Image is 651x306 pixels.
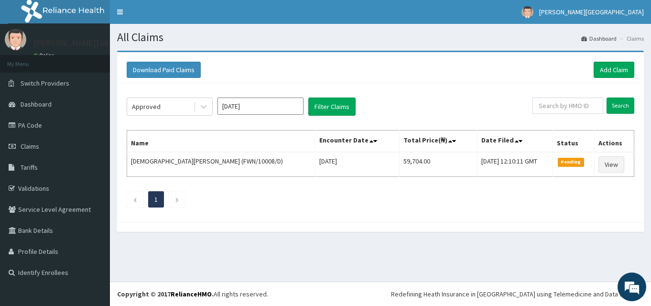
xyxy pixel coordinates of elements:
[315,131,399,153] th: Encounter Date
[539,8,644,16] span: [PERSON_NAME][GEOGRAPHIC_DATA]
[618,34,644,43] li: Claims
[521,6,533,18] img: User Image
[594,62,634,78] a: Add Claim
[21,100,52,109] span: Dashboard
[553,131,595,153] th: Status
[5,29,26,50] img: User Image
[33,52,56,59] a: Online
[127,152,315,177] td: [DEMOGRAPHIC_DATA][PERSON_NAME] (FWN/10008/D)
[154,195,158,204] a: Page 1 is your current page
[217,98,304,115] input: Select Month and Year
[21,79,69,87] span: Switch Providers
[117,290,214,298] strong: Copyright © 2017 .
[110,282,651,306] footer: All rights reserved.
[594,131,634,153] th: Actions
[133,195,137,204] a: Previous page
[400,131,477,153] th: Total Price(₦)
[532,98,603,114] input: Search by HMO ID
[477,131,553,153] th: Date Filed
[127,131,315,153] th: Name
[598,156,624,173] a: View
[308,98,356,116] button: Filter Claims
[175,195,179,204] a: Next page
[127,62,201,78] button: Download Paid Claims
[581,34,617,43] a: Dashboard
[477,152,553,177] td: [DATE] 12:10:11 GMT
[400,152,477,177] td: 59,704.00
[21,142,39,151] span: Claims
[315,152,399,177] td: [DATE]
[171,290,212,298] a: RelianceHMO
[558,158,584,166] span: Pending
[117,31,644,44] h1: All Claims
[607,98,634,114] input: Search
[132,102,161,111] div: Approved
[391,289,644,299] div: Redefining Heath Insurance in [GEOGRAPHIC_DATA] using Telemedicine and Data Science!
[21,163,38,172] span: Tariffs
[33,39,175,47] p: [PERSON_NAME][GEOGRAPHIC_DATA]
